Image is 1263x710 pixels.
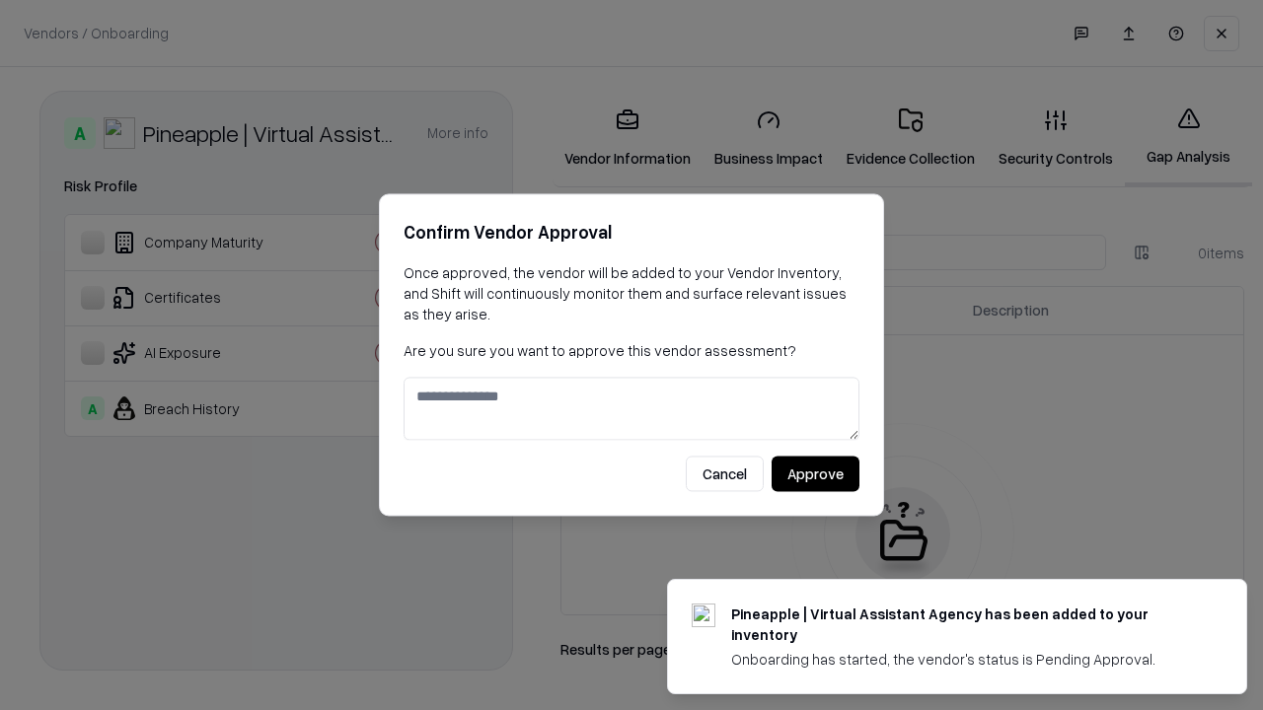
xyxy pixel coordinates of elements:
h2: Confirm Vendor Approval [404,218,859,247]
button: Approve [772,457,859,492]
img: trypineapple.com [692,603,715,627]
p: Once approved, the vendor will be added to your Vendor Inventory, and Shift will continuously mon... [404,262,859,324]
button: Cancel [686,457,764,492]
div: Pineapple | Virtual Assistant Agency has been added to your inventory [731,603,1199,645]
p: Are you sure you want to approve this vendor assessment? [404,340,859,361]
div: Onboarding has started, the vendor's status is Pending Approval. [731,649,1199,670]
